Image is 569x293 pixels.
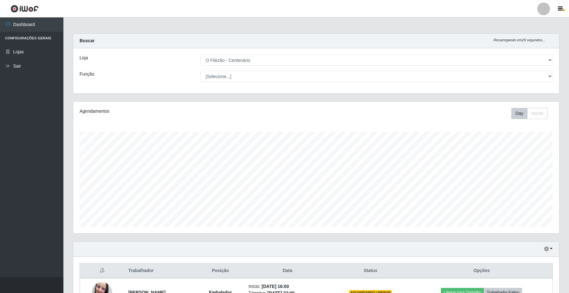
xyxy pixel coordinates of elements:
div: First group [511,108,548,119]
button: Month [527,108,548,119]
th: Trabalhador [125,263,196,278]
th: Status [330,263,411,278]
div: Agendamentos [80,108,271,115]
strong: Buscar [80,38,94,43]
div: Toolbar with button groups [511,108,553,119]
th: Data [245,263,330,278]
img: CoreUI Logo [10,5,39,13]
label: Função [80,71,94,77]
time: [DATE] 16:00 [262,284,289,289]
i: Recarregando em 29 segundos... [494,38,545,42]
th: Opções [411,263,553,278]
label: Loja [80,55,88,61]
button: Day [511,108,527,119]
li: Início: [249,283,327,290]
th: Posição [196,263,245,278]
